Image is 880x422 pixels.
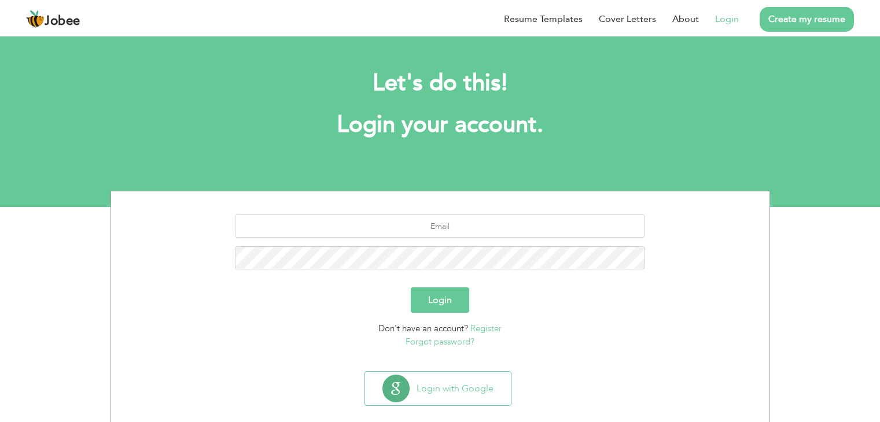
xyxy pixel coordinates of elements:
[45,15,80,28] span: Jobee
[365,372,511,405] button: Login with Google
[411,287,469,313] button: Login
[406,336,474,347] a: Forgot password?
[672,12,699,26] a: About
[128,68,753,98] h2: Let's do this!
[26,10,80,28] a: Jobee
[378,323,468,334] span: Don't have an account?
[470,323,502,334] a: Register
[760,7,854,32] a: Create my resume
[504,12,583,26] a: Resume Templates
[715,12,739,26] a: Login
[599,12,656,26] a: Cover Letters
[26,10,45,28] img: jobee.io
[128,110,753,140] h1: Login your account.
[235,214,645,238] input: Email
